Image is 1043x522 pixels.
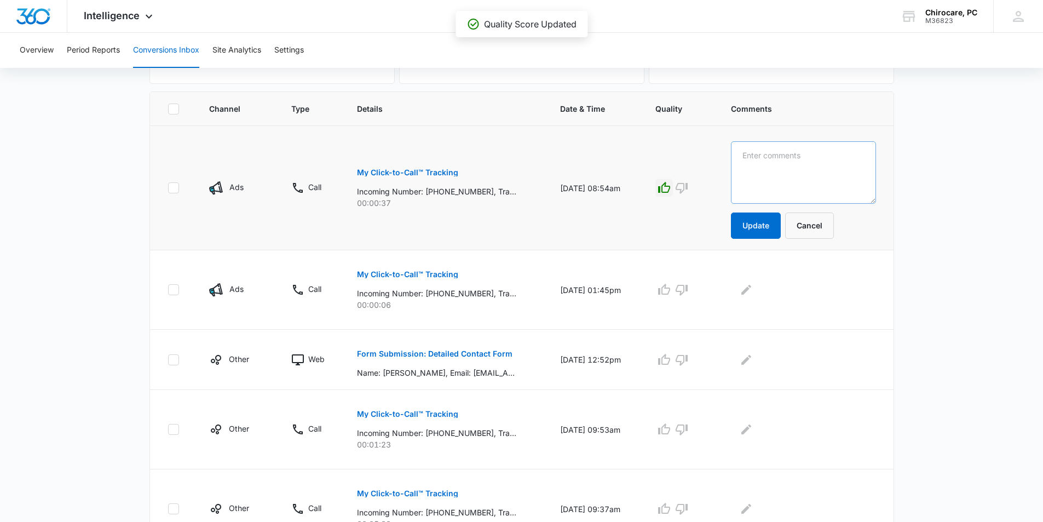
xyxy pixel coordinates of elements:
button: Edit Comments [737,281,755,299]
span: Comments [731,103,860,114]
p: My Click-to-Call™ Tracking [357,490,458,497]
button: Update [731,213,781,239]
td: [DATE] 01:45pm [547,250,642,330]
button: Edit Comments [737,351,755,369]
p: My Click-to-Call™ Tracking [357,271,458,278]
button: My Click-to-Call™ Tracking [357,159,458,186]
p: 00:00:06 [357,299,534,311]
span: Type [291,103,315,114]
p: Call [308,423,321,434]
p: Incoming Number: [PHONE_NUMBER], Tracking Number: [PHONE_NUMBER], Ring To: [PHONE_NUMBER], Caller... [357,507,516,518]
p: Ads [229,283,244,295]
button: My Click-to-Call™ Tracking [357,401,458,427]
p: Incoming Number: [PHONE_NUMBER], Tracking Number: [PHONE_NUMBER], Ring To: [PHONE_NUMBER], Caller... [357,427,516,439]
p: Call [308,502,321,514]
p: Incoming Number: [PHONE_NUMBER], Tracking Number: [PHONE_NUMBER], Ring To: [PHONE_NUMBER], Caller... [357,288,516,299]
button: Overview [20,33,54,68]
p: My Click-to-Call™ Tracking [357,410,458,418]
p: 00:01:23 [357,439,534,450]
p: Call [308,181,321,193]
p: Other [229,353,249,365]
p: My Click-to-Call™ Tracking [357,169,458,176]
p: Ads [229,181,244,193]
p: Name: [PERSON_NAME], Email: [EMAIL_ADDRESS][DOMAIN_NAME], Phone: [PHONE_NUMBER], What can we help... [357,367,516,378]
button: Period Reports [67,33,120,68]
p: Web [308,353,325,365]
td: [DATE] 08:54am [547,126,642,250]
td: [DATE] 12:52pm [547,330,642,390]
td: [DATE] 09:53am [547,390,642,469]
p: Incoming Number: [PHONE_NUMBER], Tracking Number: [PHONE_NUMBER], Ring To: [PHONE_NUMBER], Caller... [357,186,516,197]
span: Intelligence [84,10,140,21]
span: Channel [209,103,249,114]
span: Details [357,103,518,114]
button: Form Submission: Detailed Contact Form [357,341,512,367]
button: Settings [274,33,304,68]
div: account name [925,8,977,17]
p: Quality Score Updated [484,18,577,31]
button: Edit Comments [737,421,755,438]
p: 00:00:37 [357,197,534,209]
button: Conversions Inbox [133,33,199,68]
button: Edit Comments [737,500,755,518]
p: Form Submission: Detailed Contact Form [357,350,512,358]
p: Call [308,283,321,295]
p: Other [229,423,249,434]
div: account id [925,17,977,25]
button: Site Analytics [212,33,261,68]
p: Other [229,502,249,514]
button: Cancel [785,213,834,239]
button: My Click-to-Call™ Tracking [357,480,458,507]
button: My Click-to-Call™ Tracking [357,261,458,288]
span: Quality [655,103,689,114]
span: Date & Time [560,103,613,114]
